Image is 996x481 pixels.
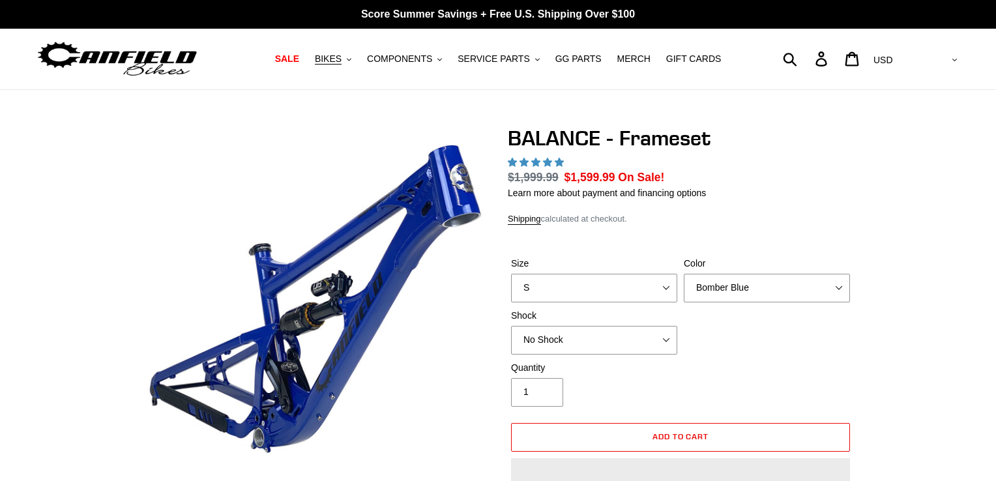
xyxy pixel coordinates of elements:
[652,431,709,441] span: Add to cart
[611,50,657,68] a: MERCH
[315,53,342,65] span: BIKES
[508,188,706,198] a: Learn more about payment and financing options
[367,53,432,65] span: COMPONENTS
[508,214,541,225] a: Shipping
[555,53,602,65] span: GG PARTS
[275,53,299,65] span: SALE
[360,50,448,68] button: COMPONENTS
[511,257,677,270] label: Size
[508,157,566,168] span: 5.00 stars
[508,126,853,151] h1: BALANCE - Frameset
[458,53,529,65] span: SERVICE PARTS
[511,309,677,323] label: Shock
[666,53,722,65] span: GIFT CARDS
[617,53,651,65] span: MERCH
[508,212,853,226] div: calculated at checkout.
[511,423,850,452] button: Add to cart
[451,50,546,68] button: SERVICE PARTS
[618,169,664,186] span: On Sale!
[511,361,677,375] label: Quantity
[660,50,728,68] a: GIFT CARDS
[790,44,823,73] input: Search
[36,38,199,80] img: Canfield Bikes
[269,50,306,68] a: SALE
[549,50,608,68] a: GG PARTS
[508,171,559,184] s: $1,999.99
[684,257,850,270] label: Color
[564,171,615,184] span: $1,599.99
[308,50,358,68] button: BIKES
[145,128,486,469] img: BALANCE - Frameset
